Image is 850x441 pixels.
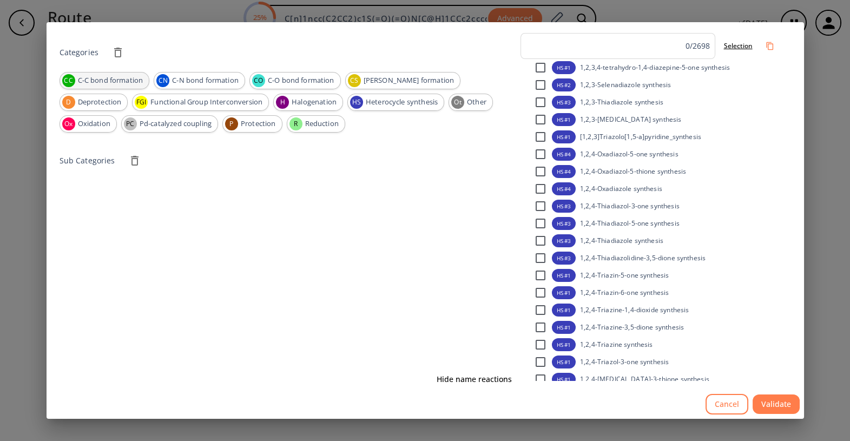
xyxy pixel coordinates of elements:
div: CO [252,74,265,87]
button: Hide name reactions [432,370,516,390]
span: 1,2,4-Oxadiazol-5-thione synthesis [580,167,686,176]
div: P [225,117,238,130]
span: C-O bond formation [262,75,340,86]
div: HS [552,200,576,213]
div: OtOther [449,94,493,111]
p: #3 [563,254,571,262]
div: D [62,96,75,109]
div: HS#11,2,3,4-tetrahydro-1,4-diazepine-5-one synthesis [520,59,791,76]
span: [1,2,3]Triazolo[1,5-a]pyridine_synthesis [580,132,701,141]
span: 1,2,3-Thiadiazole synthesis [580,97,663,107]
button: Validate [753,394,800,414]
div: H [276,96,289,109]
div: HS#31,2,4-Thiadiazol-3-one synthesis [520,198,791,215]
div: HS [552,61,576,74]
span: 1,2,3-Selenadiazole synthesis [580,80,671,89]
span: 1,2,4-Thiadiazole synthesis [580,236,663,245]
div: COC-O bond formation [249,72,341,89]
span: [PERSON_NAME] formation [358,75,460,86]
div: CNC-N bond formation [154,72,245,89]
div: HS [552,234,576,247]
div: RReduction [287,115,345,133]
p: #1 [563,306,571,314]
div: HS#11,2,4-[MEDICAL_DATA]-3-thione synthesis [520,371,791,388]
p: #2 [563,81,571,89]
span: 1,2,4-Triazol-3-one synthesis [580,357,669,366]
span: C-N bond formation [166,75,245,86]
div: HS#31,2,4-Thiadiazol-5-one synthesis [520,215,791,232]
button: Selection [720,37,757,55]
span: Protection [235,119,282,129]
div: DDeprotection [60,94,128,111]
span: Pd-catalyzed coupling [134,119,218,129]
p: #1 [563,340,571,348]
div: HS [552,252,576,265]
span: 1,2,4-Thiadiazol-3-one synthesis [580,201,680,210]
span: Other [461,97,492,108]
span: 1,2,4-Thiadiazol-5-one synthesis [580,219,680,228]
div: PProtection [222,115,282,133]
div: FGIFunctional Group Interconversion [132,94,269,111]
span: 1,2,4-Triazine-3,5-dione synthesis [580,322,684,332]
div: HS#11,2,4-Triazin-5-one synthesis [520,267,791,284]
div: HSHeterocycle synthesis [347,94,444,111]
div: R [289,117,302,130]
div: HS [552,373,576,386]
span: 1,2,4-Thiadiazolidine-3,5-dione synthesis [580,253,706,262]
div: HS [552,217,576,230]
div: HS#11,2,4-Triazine synthesis [520,336,791,353]
div: CS [348,74,361,87]
div: HS#11,2,4-Triazine-3,5-dione synthesis [520,319,791,336]
p: #1 [563,271,571,279]
div: HS#41,2,4-Oxadiazol-5-thione synthesis [520,163,791,180]
div: CN [156,74,169,87]
button: Cancel [706,394,748,415]
button: Copy to clipboard [761,37,779,55]
p: #4 [563,167,571,175]
div: HS#41,2,4-Oxadiazol-5-one synthesis [520,146,791,163]
div: HS#11,2,4-Triazin-6-one synthesis [520,284,791,301]
span: Categories [60,47,99,57]
div: HS#11,2,3-[MEDICAL_DATA] synthesis [520,111,791,128]
div: CC [62,74,75,87]
div: CS[PERSON_NAME] formation [345,72,460,89]
div: HS [552,356,576,368]
div: HS [552,113,576,126]
div: 0 / 2698 [686,40,710,51]
span: C-C bond formation [72,75,149,86]
span: 1,2,4-Oxadiazole synthesis [580,184,662,193]
p: #3 [563,98,571,106]
p: Sub Categories [60,155,115,166]
p: #1 [563,375,571,383]
div: HS#11,2,4-Triazine-1,4-dioxide synthesis [520,301,791,319]
p: #3 [563,219,571,227]
div: HS [350,96,363,109]
span: Oxidation [72,119,116,129]
div: HS#11,2,4-Triazol-3-one synthesis [520,353,791,371]
p: #3 [563,202,571,210]
span: 1,2,3,4-tetrahydro-1,4-diazepine-5-one synthesis [580,63,730,72]
p: #1 [563,115,571,123]
div: HS [552,148,576,161]
div: HHalogenation [273,94,343,111]
span: 1,2,4-[MEDICAL_DATA]-3-thione synthesis [580,374,709,384]
p: #1 [563,63,571,71]
div: PCPd-catalyzed coupling [121,115,218,133]
div: HS [552,286,576,299]
span: 1,2,3-[MEDICAL_DATA] synthesis [580,115,682,124]
span: 1,2,4-Triazine-1,4-dioxide synthesis [580,305,689,314]
p: #1 [563,288,571,297]
span: Reduction [299,119,345,129]
div: HS#31,2,3-Thiadiazole synthesis [520,94,791,111]
p: #1 [563,323,571,331]
p: #1 [563,358,571,366]
div: HS [552,96,576,109]
div: PC [124,117,137,130]
div: HS#31,2,4-Thiadiazole synthesis [520,232,791,249]
div: OxOxidation [60,115,117,133]
p: #4 [563,150,571,158]
span: Deprotection [72,97,128,108]
div: HS [552,78,576,91]
span: 1,2,4-Triazin-6-one synthesis [580,288,669,297]
p: #3 [563,236,571,245]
